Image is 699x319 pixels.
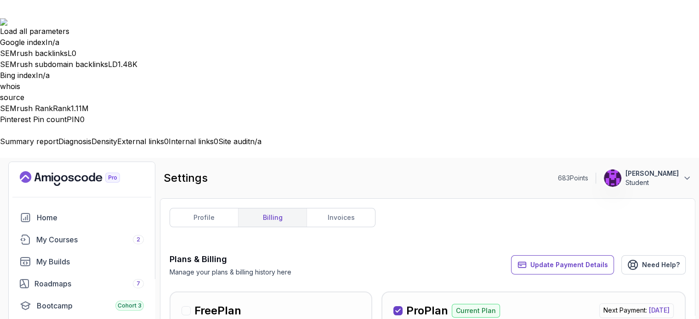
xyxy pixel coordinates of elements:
[194,303,241,318] h2: Free Plan
[118,60,137,69] a: 1.48K
[37,212,144,223] div: Home
[108,60,118,69] span: LD
[117,137,164,146] span: External links
[530,260,608,269] span: Update Payment Details
[136,236,140,243] span: 2
[238,208,307,227] a: billing
[34,278,144,289] div: Roadmaps
[250,137,261,146] span: n/a
[603,169,692,187] button: user profile image[PERSON_NAME]Student
[307,208,375,227] a: invoices
[218,137,250,146] span: Site audit
[218,137,261,146] a: Site auditn/a
[170,208,238,227] a: profile
[136,280,140,287] span: 7
[80,115,85,124] a: 0
[625,178,679,187] p: Student
[72,49,76,58] a: 0
[14,208,149,227] a: home
[14,297,149,315] a: bootcamp
[14,230,149,249] a: courses
[71,104,89,113] a: 1.11M
[14,252,149,271] a: builds
[604,169,621,187] img: user profile image
[20,171,141,186] a: Landing page
[169,137,214,146] span: Internal links
[452,304,500,318] p: Current Plan
[37,300,144,311] div: Bootcamp
[38,71,50,80] a: n/a
[53,104,71,113] span: Rank
[36,71,38,80] span: I
[67,115,80,124] span: PIN
[406,303,448,318] h2: Pro Plan
[164,137,169,146] span: 0
[621,255,686,274] a: Need Help?
[642,260,680,269] span: Need Help?
[170,253,291,266] h3: Plans & Billing
[164,171,208,185] h2: settings
[558,173,588,183] p: 683 Points
[36,256,144,267] div: My Builds
[599,303,674,318] p: Next Payment:
[170,268,291,277] p: Manage your plans & billing history here
[625,169,679,178] p: [PERSON_NAME]
[48,38,59,47] a: n/a
[14,274,149,293] a: roadmaps
[91,137,117,146] span: Density
[511,255,614,274] button: Update Payment Details
[45,38,48,47] span: I
[649,306,670,314] span: [DATE]
[118,302,142,309] span: Cohort 3
[36,234,144,245] div: My Courses
[68,49,72,58] span: L
[214,137,218,146] span: 0
[58,137,91,146] span: Diagnosis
